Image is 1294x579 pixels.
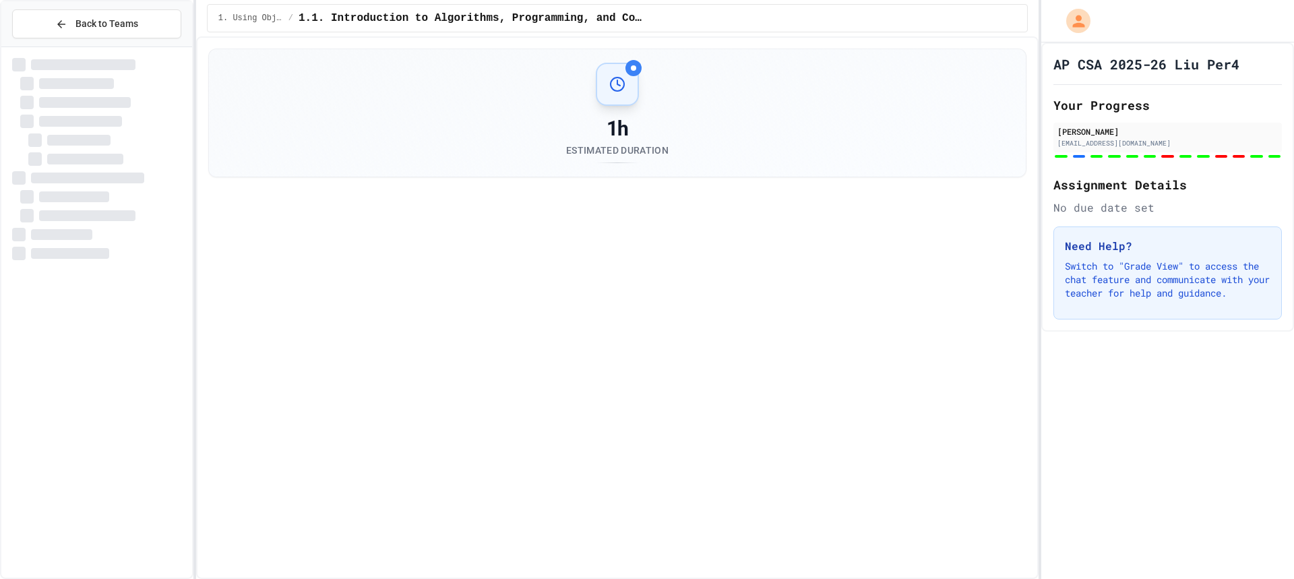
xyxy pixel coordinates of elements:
[288,13,293,24] span: /
[1053,55,1239,73] h1: AP CSA 2025-26 Liu Per4
[1057,125,1278,138] div: [PERSON_NAME]
[1182,466,1281,524] iframe: chat widget
[1052,5,1094,36] div: My Account
[1237,525,1281,566] iframe: chat widget
[566,117,669,141] div: 1h
[218,13,283,24] span: 1. Using Objects and Methods
[299,10,644,26] span: 1.1. Introduction to Algorithms, Programming, and Compilers
[1053,175,1282,194] h2: Assignment Details
[1053,200,1282,216] div: No due date set
[1065,238,1270,254] h3: Need Help?
[1057,138,1278,148] div: [EMAIL_ADDRESS][DOMAIN_NAME]
[12,9,181,38] button: Back to Teams
[1053,96,1282,115] h2: Your Progress
[75,17,138,31] span: Back to Teams
[1065,260,1270,300] p: Switch to "Grade View" to access the chat feature and communicate with your teacher for help and ...
[566,144,669,157] div: Estimated Duration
